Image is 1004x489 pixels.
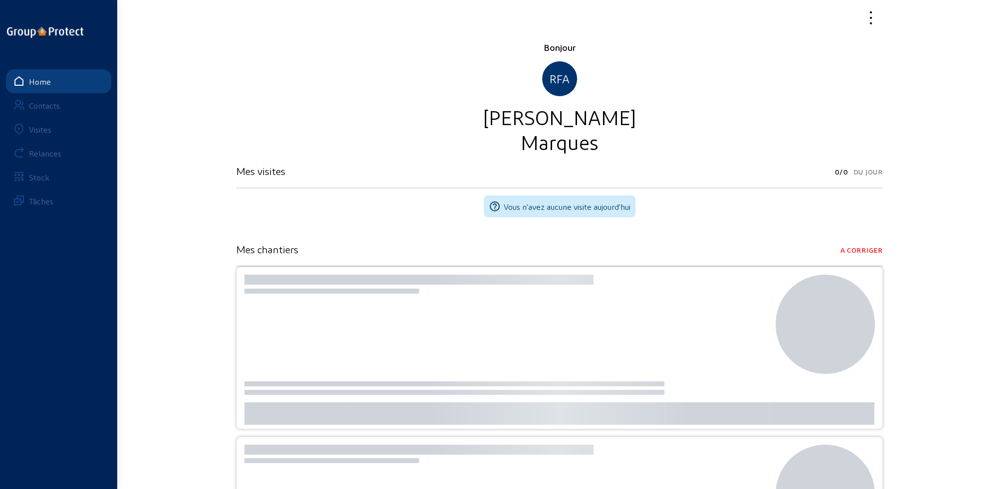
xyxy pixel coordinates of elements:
div: Stock [29,172,49,182]
a: Home [6,69,111,93]
div: Bonjour [236,41,883,53]
div: Relances [29,149,61,158]
div: Marques [236,129,883,154]
a: Stock [6,165,111,189]
a: Visites [6,117,111,141]
span: 0/0 [834,165,848,179]
div: RFA [542,61,577,96]
div: [PERSON_NAME] [236,104,883,129]
a: Tâches [6,189,111,213]
mat-icon: help_outline [489,200,501,212]
div: Tâches [29,196,53,206]
div: Visites [29,125,51,134]
span: Vous n'avez aucune visite aujourd'hui [504,202,630,211]
span: A corriger [840,243,883,257]
h3: Mes chantiers [236,243,298,255]
a: Contacts [6,93,111,117]
div: Home [29,77,51,86]
div: Contacts [29,101,60,110]
span: Du jour [853,165,883,179]
h3: Mes visites [236,165,285,177]
a: Relances [6,141,111,165]
img: logo-oneline.png [7,27,83,38]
